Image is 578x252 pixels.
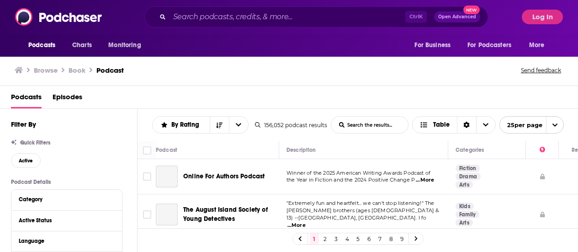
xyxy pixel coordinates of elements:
[153,122,210,128] button: open menu
[523,37,556,54] button: open menu
[69,66,85,75] h1: Book
[19,217,109,224] div: Active Status
[156,145,177,155] div: Podcast
[19,158,33,163] span: Active
[19,235,115,247] button: Language
[72,39,92,52] span: Charts
[467,39,511,52] span: For Podcasters
[183,206,268,223] span: The August Island Society of Young Detectives
[102,37,153,54] button: open menu
[11,90,42,108] a: Podcasts
[463,5,480,14] span: New
[19,196,109,203] div: Category
[416,177,434,184] span: ...More
[408,37,462,54] button: open menu
[286,200,434,206] span: "Extremely fun and heartfelt... we can't stop listening!" The
[343,233,352,244] a: 4
[456,145,484,155] div: Categories
[376,233,385,244] a: 7
[34,66,58,75] a: Browse
[461,37,525,54] button: open menu
[171,122,202,128] span: By Rating
[456,173,481,180] a: Drama
[499,116,564,134] button: open menu
[143,172,151,181] span: Toggle select row
[434,11,480,22] button: Open AdvancedNew
[183,172,265,181] a: Online For Authors Podcast
[255,122,327,129] div: 156,052 podcast results
[540,145,545,155] div: Power Score
[144,6,488,27] div: Search podcasts, credits, & more...
[456,203,474,210] a: Kids
[365,233,374,244] a: 6
[53,90,82,108] a: Episodes
[22,37,67,54] button: open menu
[183,172,265,180] span: Online For Authors Podcast
[210,117,229,133] button: Sort Direction
[456,211,479,218] a: Family
[354,233,363,244] a: 5
[11,153,41,168] button: Active
[438,15,476,19] span: Open Advanced
[96,66,124,75] h3: Podcast
[456,181,473,188] a: Arts
[28,39,55,52] span: Podcasts
[456,165,480,172] a: Fiction
[398,233,407,244] a: 9
[108,39,141,52] span: Monitoring
[229,117,248,133] button: open menu
[152,116,249,134] h2: Choose List sort
[286,145,316,155] div: Description
[310,233,319,244] a: 1
[19,238,109,244] div: Language
[332,233,341,244] a: 3
[412,116,496,134] button: Choose View
[11,120,36,129] h2: Filter By
[456,219,473,226] a: Arts
[518,66,564,75] button: Send feedback
[170,10,405,24] input: Search podcasts, credits, & more...
[19,193,115,205] button: Category
[433,122,450,128] span: Table
[156,166,178,188] a: Online For Authors Podcast
[321,233,330,244] a: 2
[387,233,396,244] a: 8
[143,210,151,219] span: Toggle select row
[66,37,97,54] a: Charts
[522,10,563,24] button: Log In
[405,11,427,23] span: Ctrl K
[286,170,430,176] span: Winner of the 2025 American Writing Awards Podcast of
[183,205,274,224] a: The August Island Society of Young Detectives
[11,179,122,185] p: Podcast Details
[20,139,50,146] span: Quick Filters
[457,117,476,133] div: Sort Direction
[286,207,439,221] span: [PERSON_NAME] brothers (ages [DEMOGRAPHIC_DATA] & 13) --[GEOGRAPHIC_DATA], [GEOGRAPHIC_DATA]. I fo
[286,177,415,183] span: the Year in Fiction and the 2024 Positive Change P
[414,39,451,52] span: For Business
[529,39,545,52] span: More
[287,222,306,229] span: ...More
[156,204,178,225] a: The August Island Society of Young Detectives
[19,214,115,226] button: Active Status
[500,118,542,132] span: 25 per page
[15,8,103,26] img: Podchaser - Follow, Share and Rate Podcasts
